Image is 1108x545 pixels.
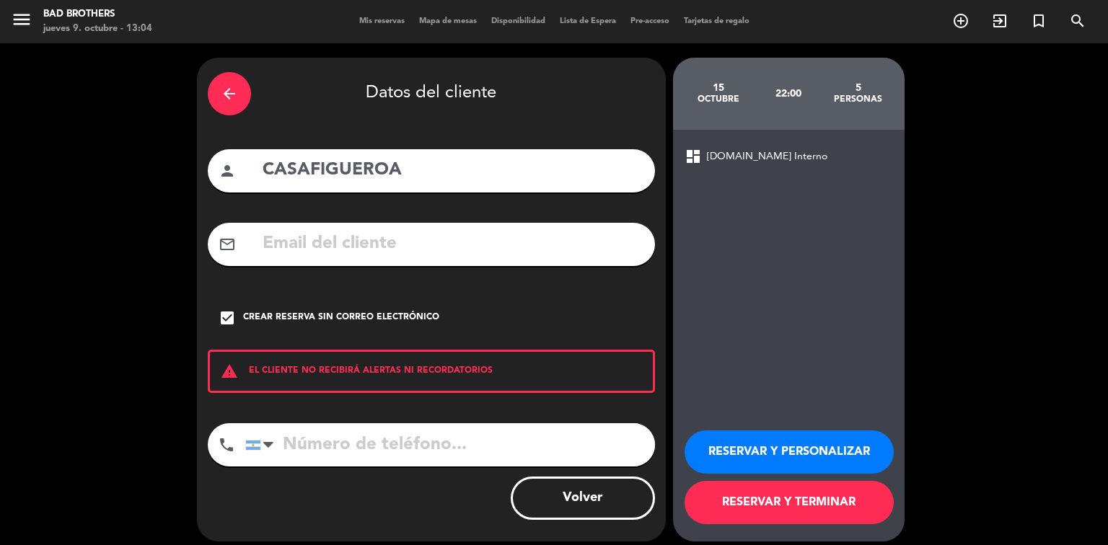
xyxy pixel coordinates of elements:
[684,94,754,105] div: octubre
[210,363,249,380] i: warning
[208,350,655,393] div: EL CLIENTE NO RECIBIRÁ ALERTAS NI RECORDATORIOS
[484,17,553,25] span: Disponibilidad
[219,236,236,253] i: mail_outline
[623,17,677,25] span: Pre-acceso
[243,311,439,325] div: Crear reserva sin correo electrónico
[553,17,623,25] span: Lista de Espera
[246,424,279,466] div: Argentina: +54
[43,22,152,36] div: jueves 9. octubre - 13:04
[952,12,969,30] i: add_circle_outline
[218,436,235,453] i: phone
[208,68,655,119] div: Datos del cliente
[991,12,1008,30] i: exit_to_app
[1030,12,1047,30] i: turned_in_not
[219,309,236,327] i: check_box
[823,82,893,94] div: 5
[11,9,32,30] i: menu
[11,9,32,35] button: menu
[823,94,893,105] div: personas
[245,423,655,466] input: Número de teléfono...
[1069,12,1086,30] i: search
[352,17,412,25] span: Mis reservas
[261,156,644,185] input: Nombre del cliente
[43,7,152,22] div: Bad Brothers
[707,149,827,165] span: [DOMAIN_NAME] Interno
[685,148,702,165] span: dashboard
[219,162,236,180] i: person
[684,82,754,94] div: 15
[685,481,894,524] button: RESERVAR Y TERMINAR
[753,68,823,119] div: 22:00
[511,477,655,520] button: Volver
[685,430,894,474] button: RESERVAR Y PERSONALIZAR
[261,229,644,259] input: Email del cliente
[221,85,238,102] i: arrow_back
[677,17,757,25] span: Tarjetas de regalo
[412,17,484,25] span: Mapa de mesas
